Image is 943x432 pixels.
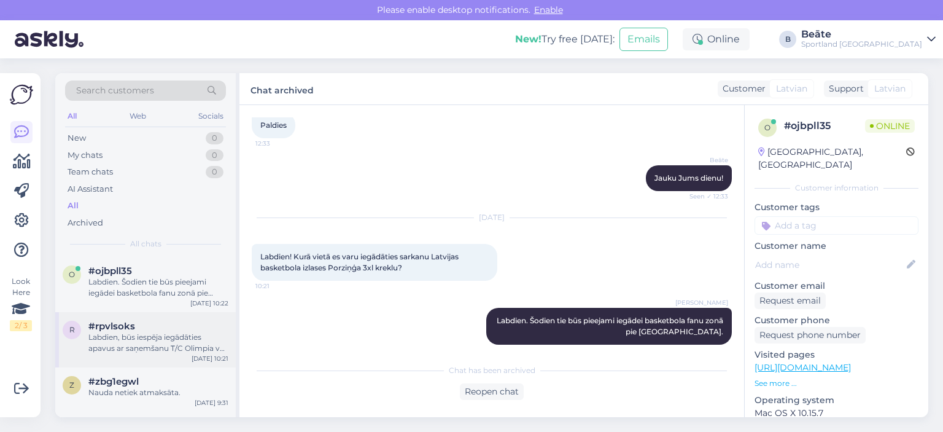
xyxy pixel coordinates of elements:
[497,316,725,336] span: Labdien. Šodien tie būs pieejami iegādei basketbola fanu zonā pie [GEOGRAPHIC_DATA].
[195,398,228,407] div: [DATE] 9:31
[206,132,223,144] div: 0
[260,120,287,130] span: Paldies
[801,39,922,49] div: Sportland [GEOGRAPHIC_DATA]
[88,376,139,387] span: #zbg1egwl
[755,293,826,309] div: Request email
[824,82,864,95] div: Support
[68,183,113,195] div: AI Assistant
[682,192,728,201] span: Seen ✓ 12:33
[718,82,766,95] div: Customer
[755,258,904,272] input: Add name
[68,200,79,212] div: All
[260,252,460,272] span: Labdien! Kurā vietā es varu iegādāties sarkanu Latvijas basketbola izlases Porziņģa 3xl kreklu?
[255,139,301,148] span: 12:33
[776,82,807,95] span: Latvian
[88,332,228,354] div: Labdien, būs iespēja iegādāties apavus ar saņemšanu T/C Olimpia vai pakomāta starpniecību.
[68,217,103,229] div: Archived
[190,299,228,308] div: [DATE] 10:22
[10,276,32,331] div: Look Here
[530,4,567,15] span: Enable
[654,173,723,183] span: Jauku Jums dienu!
[619,28,668,51] button: Emails
[206,149,223,162] div: 0
[206,166,223,178] div: 0
[255,281,301,291] span: 10:21
[755,378,918,389] p: See more ...
[683,28,750,50] div: Online
[801,29,922,39] div: Beāte
[515,32,615,47] div: Try free [DATE]:
[69,380,74,390] span: z
[449,365,535,376] span: Chat has been archived
[88,387,228,398] div: Nauda netiek atmaksāta.
[755,183,918,194] div: Customer information
[69,270,75,279] span: o
[515,33,541,45] b: New!
[682,345,728,355] span: 10:22
[755,216,918,235] input: Add a tag
[88,277,228,299] div: Labdien. Šodien tie būs pieejami iegādei basketbola fanu zonā pie [GEOGRAPHIC_DATA].
[784,119,865,133] div: # ojbpll35
[76,84,154,97] span: Search customers
[88,265,132,277] span: #ojbpll35
[460,383,524,400] div: Reopen chat
[68,149,103,162] div: My chats
[779,31,796,48] div: B
[755,280,918,293] p: Customer email
[88,321,135,332] span: #rpvlsoks
[755,201,918,214] p: Customer tags
[10,83,33,106] img: Askly Logo
[755,407,918,420] p: Mac OS X 10.15.7
[10,320,32,331] div: 2 / 3
[69,325,75,334] span: r
[755,240,918,253] p: Customer name
[192,354,228,363] div: [DATE] 10:21
[252,212,732,223] div: [DATE]
[130,238,161,249] span: All chats
[196,108,226,124] div: Socials
[764,123,770,132] span: o
[68,132,86,144] div: New
[127,108,149,124] div: Web
[250,81,314,97] label: Chat archived
[675,298,728,307] span: [PERSON_NAME]
[68,166,113,178] div: Team chats
[874,82,906,95] span: Latvian
[801,29,936,49] a: BeāteSportland [GEOGRAPHIC_DATA]
[755,348,918,361] p: Visited pages
[755,314,918,327] p: Customer phone
[755,362,851,373] a: [URL][DOMAIN_NAME]
[682,155,728,165] span: Beāte
[865,119,915,133] span: Online
[755,394,918,407] p: Operating system
[755,327,866,344] div: Request phone number
[758,146,906,171] div: [GEOGRAPHIC_DATA], [GEOGRAPHIC_DATA]
[65,108,79,124] div: All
